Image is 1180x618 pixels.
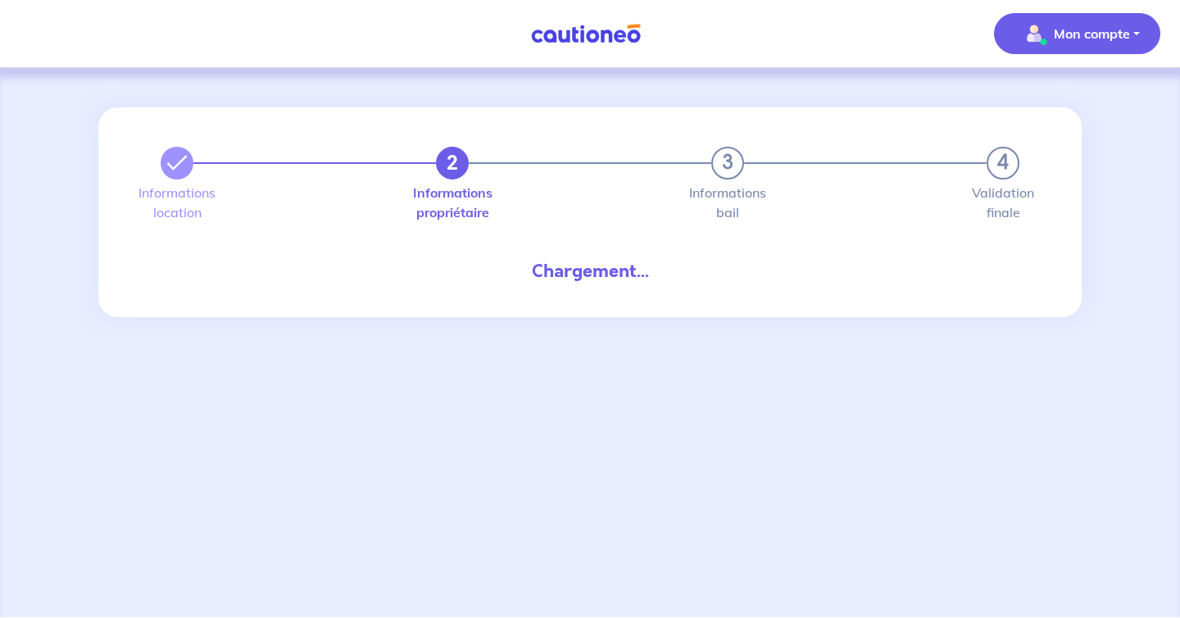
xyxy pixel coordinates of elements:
p: Mon compte [1054,24,1130,43]
button: illu_account_valid_menu.svgMon compte [994,13,1160,54]
label: Informations location [161,186,193,219]
button: 2 [436,147,469,179]
img: illu_account_valid_menu.svg [1021,20,1047,47]
label: Informations propriétaire [436,186,469,219]
label: Informations bail [711,186,744,219]
div: Chargement... [147,258,1032,284]
img: Cautioneo [524,24,647,44]
label: Validation finale [987,186,1019,219]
